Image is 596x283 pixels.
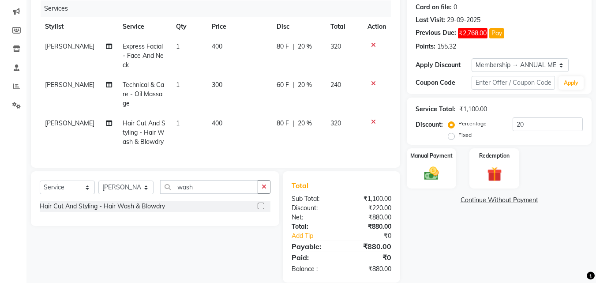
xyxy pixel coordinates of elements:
div: 0 [454,3,457,12]
span: 320 [330,119,341,127]
div: 155.32 [437,42,456,51]
span: Hair Cut And Styling - Hair Wash & Blowdry [123,119,165,146]
span: 1 [176,42,180,50]
span: | [292,119,294,128]
span: 20 % [298,80,312,90]
button: Apply [559,76,584,90]
th: Total [325,17,362,37]
th: Service [117,17,171,37]
div: ₹0 [351,231,398,241]
div: ₹880.00 [341,222,398,231]
div: Discount: [416,120,443,129]
label: Percentage [458,120,487,128]
div: Services [41,0,398,17]
span: 1 [176,81,180,89]
span: [PERSON_NAME] [45,42,94,50]
th: Disc [271,17,325,37]
span: 80 F [277,42,289,51]
span: 400 [212,119,222,127]
div: ₹880.00 [341,241,398,252]
div: ₹1,100.00 [459,105,487,114]
span: 20 % [298,42,312,51]
input: Search or Scan [160,180,258,194]
span: 240 [330,81,341,89]
span: 1 [176,119,180,127]
label: Fixed [458,131,472,139]
span: 60 F [277,80,289,90]
div: Balance : [285,264,341,274]
div: Service Total: [416,105,456,114]
div: Total: [285,222,341,231]
a: Add Tip [285,231,351,241]
label: Redemption [479,152,510,160]
span: 300 [212,81,222,89]
img: _gift.svg [483,165,506,183]
span: | [292,80,294,90]
span: Total [292,181,312,190]
span: Express Facial - Face And Neck [123,42,164,69]
div: Apply Discount [416,60,471,70]
div: ₹1,100.00 [341,194,398,204]
div: Sub Total: [285,194,341,204]
span: 320 [330,42,341,50]
th: Price [206,17,271,37]
th: Qty [171,17,206,37]
div: Points: [416,42,435,51]
span: ₹2,768.00 [458,28,487,38]
span: [PERSON_NAME] [45,119,94,127]
div: ₹880.00 [341,213,398,222]
div: ₹220.00 [341,204,398,213]
div: Hair Cut And Styling - Hair Wash & Blowdry [40,202,165,211]
div: Last Visit: [416,15,445,25]
div: Payable: [285,241,341,252]
th: Action [362,17,391,37]
div: Card on file: [416,3,452,12]
a: Continue Without Payment [409,196,590,205]
span: 400 [212,42,222,50]
img: _cash.svg [420,165,443,182]
div: ₹0 [341,252,398,263]
div: Discount: [285,204,341,213]
div: Net: [285,213,341,222]
span: [PERSON_NAME] [45,81,94,89]
span: 80 F [277,119,289,128]
div: ₹880.00 [341,264,398,274]
div: 29-09-2025 [447,15,480,25]
th: Stylist [40,17,117,37]
span: Technical & Care - Oil Massage [123,81,164,107]
label: Manual Payment [410,152,453,160]
button: Pay [489,28,504,38]
span: 20 % [298,119,312,128]
div: Previous Due: [416,28,456,38]
span: | [292,42,294,51]
input: Enter Offer / Coupon Code [472,76,555,90]
div: Paid: [285,252,341,263]
div: Coupon Code [416,78,471,87]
